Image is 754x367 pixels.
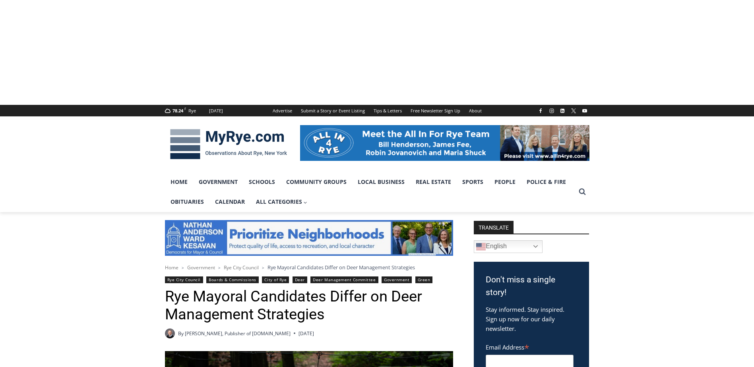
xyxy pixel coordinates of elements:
[281,172,352,192] a: Community Groups
[187,264,215,271] a: Government
[300,125,589,161] img: All in for Rye
[185,330,291,337] a: [PERSON_NAME], Publisher of [DOMAIN_NAME]
[297,105,369,116] a: Submit a Story or Event Listing
[165,276,203,283] a: Rye City Council
[184,106,186,111] span: F
[310,276,378,283] a: Deer Management Committee
[224,264,259,271] a: Rye City Council
[165,192,209,212] a: Obituaries
[206,276,259,283] a: Boards & Commissions
[268,105,297,116] a: Advertise
[209,192,250,212] a: Calendar
[256,197,308,206] span: All Categories
[410,172,457,192] a: Real Estate
[415,276,433,283] a: Green
[476,242,486,251] img: en
[182,265,184,270] span: >
[486,274,577,299] h3: Don't miss a single story!
[580,106,589,116] a: YouTube
[193,172,243,192] a: Government
[165,328,175,338] a: Author image
[569,106,578,116] a: X
[262,265,264,270] span: >
[268,105,486,116] nav: Secondary Navigation
[457,172,489,192] a: Sports
[243,172,281,192] a: Schools
[474,221,514,234] strong: TRANSLATE
[262,276,289,283] a: City of Rye
[178,330,184,337] span: By
[486,339,574,353] label: Email Address
[536,106,545,116] a: Facebook
[298,330,314,337] time: [DATE]
[465,105,486,116] a: About
[209,107,223,114] div: [DATE]
[165,263,453,271] nav: Breadcrumbs
[218,265,221,270] span: >
[165,264,178,271] a: Home
[486,305,577,333] p: Stay informed. Stay inspired. Sign up now for our daily newsletter.
[406,105,465,116] a: Free Newsletter Sign Up
[165,172,193,192] a: Home
[382,276,412,283] a: Government
[575,185,589,199] button: View Search Form
[352,172,410,192] a: Local Business
[165,288,453,324] h1: Rye Mayoral Candidates Differ on Deer Management Strategies
[293,276,307,283] a: Deer
[558,106,567,116] a: Linkedin
[165,172,575,212] nav: Primary Navigation
[547,106,556,116] a: Instagram
[521,172,572,192] a: Police & Fire
[188,107,196,114] div: Rye
[165,124,292,165] img: MyRye.com
[250,192,313,212] a: All Categories
[474,240,543,253] a: English
[173,108,183,114] span: 78.24
[489,172,521,192] a: People
[369,105,406,116] a: Tips & Letters
[267,264,415,271] span: Rye Mayoral Candidates Differ on Deer Management Strategies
